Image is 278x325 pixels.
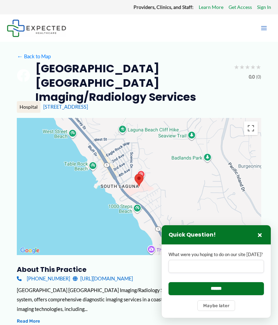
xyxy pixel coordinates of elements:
button: Close [256,231,264,239]
a: Sign In [257,3,271,12]
h3: Quick Question! [169,231,216,239]
label: What were you hoping to do on our site [DATE]? [169,251,264,258]
a: ←Back to Map [17,52,51,61]
img: Expected Healthcare Logo - side, dark font, small [7,20,66,37]
img: Google [19,246,41,255]
a: [PHONE_NUMBER] [17,274,70,283]
div: [GEOGRAPHIC_DATA] [GEOGRAPHIC_DATA] Imaging/Radiology Services, part of the Providence health sys... [17,286,261,313]
span: 0.0 [249,73,255,81]
span: ★ [239,61,245,73]
span: ★ [245,61,250,73]
a: [URL][DOMAIN_NAME] [73,274,133,283]
button: Main menu toggle [257,21,271,35]
button: Read More [17,317,40,325]
h2: [GEOGRAPHIC_DATA] [GEOGRAPHIC_DATA] Imaging/Radiology Services [35,61,228,104]
span: ★ [256,61,261,73]
span: ← [17,53,23,60]
span: ★ [234,61,239,73]
button: Toggle fullscreen view [244,121,258,135]
a: Get Access [229,3,252,12]
span: (0) [256,73,261,81]
strong: Providers, Clinics, and Staff: [134,4,194,10]
a: [STREET_ADDRESS] [43,104,88,110]
a: Learn More [199,3,223,12]
div: Hospital [17,101,40,113]
h3: About this practice [17,265,261,274]
span: ★ [250,61,256,73]
button: Maybe later [197,300,235,311]
a: Open this area in Google Maps (opens a new window) [19,246,41,255]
